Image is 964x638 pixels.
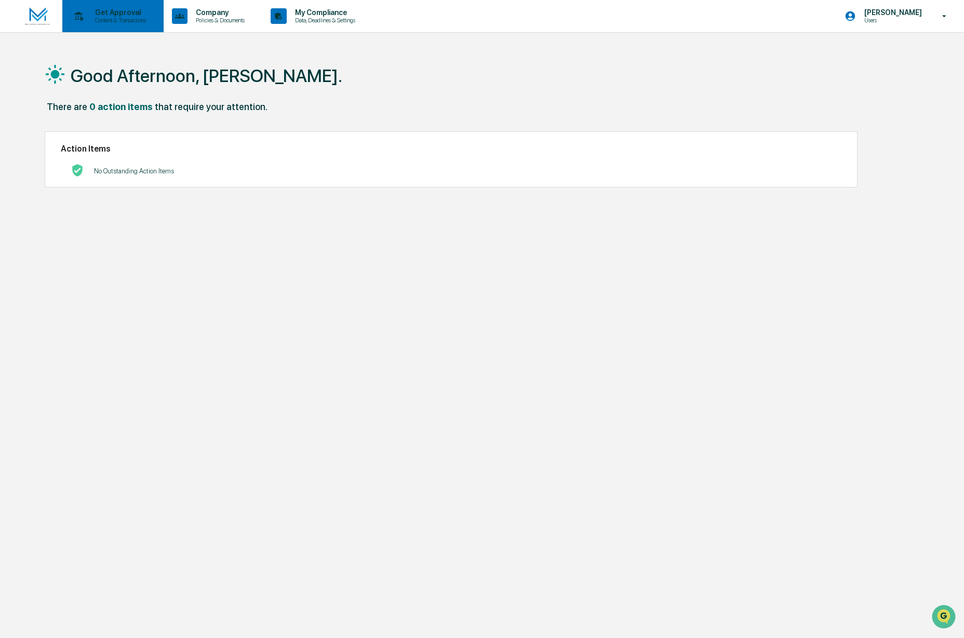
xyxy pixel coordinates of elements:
p: Company [188,8,250,17]
img: logo [25,7,50,25]
p: Content & Transactions [87,17,151,24]
span: Preclearance [21,131,67,141]
p: [PERSON_NAME] [856,8,927,17]
a: 🔎Data Lookup [6,146,70,165]
img: 1746055101610-c473b297-6a78-478c-a979-82029cc54cd1 [10,79,29,98]
h2: Action Items [61,144,841,154]
a: 🖐️Preclearance [6,127,71,145]
div: 🗄️ [75,132,84,140]
div: 🖐️ [10,132,19,140]
div: that require your attention. [155,101,267,112]
p: No Outstanding Action Items [94,167,174,175]
iframe: Open customer support [931,604,959,632]
span: Pylon [103,176,126,184]
p: My Compliance [287,8,360,17]
p: How can we help? [10,22,189,38]
img: No Actions logo [71,164,84,177]
button: Start new chat [177,83,189,95]
a: 🗄️Attestations [71,127,133,145]
h1: Good Afternoon, [PERSON_NAME]. [71,65,342,86]
span: Attestations [86,131,129,141]
p: Users [856,17,927,24]
div: 0 action items [89,101,153,112]
div: 🔎 [10,152,19,160]
p: Get Approval [87,8,151,17]
p: Policies & Documents [188,17,250,24]
div: We're available if you need us! [35,90,131,98]
div: There are [47,101,87,112]
p: Data, Deadlines & Settings [287,17,360,24]
a: Powered byPylon [73,175,126,184]
span: Data Lookup [21,151,65,161]
div: Start new chat [35,79,170,90]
